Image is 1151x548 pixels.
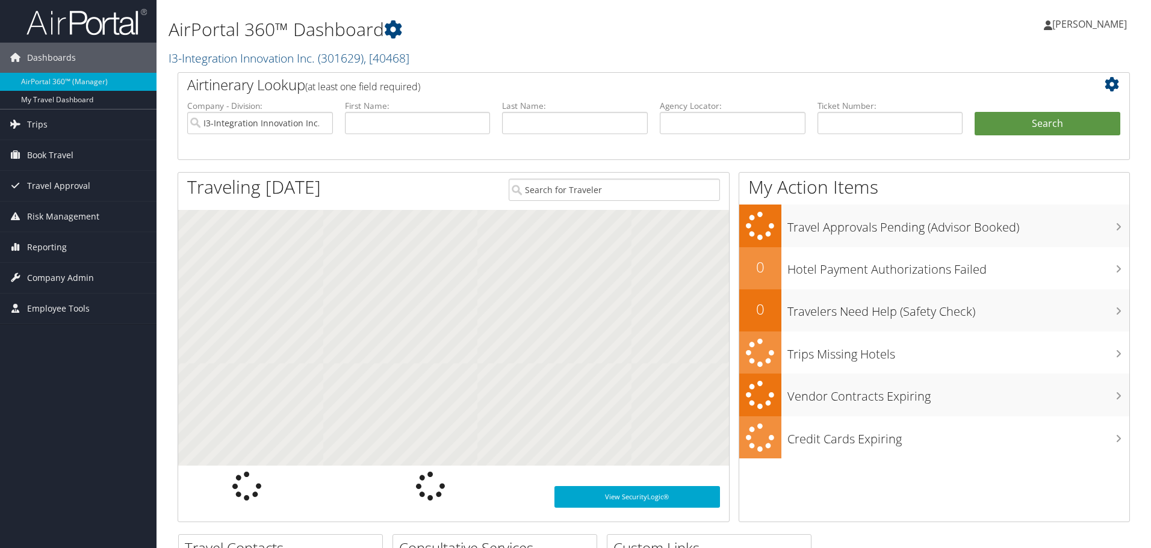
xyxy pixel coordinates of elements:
[27,140,73,170] span: Book Travel
[187,75,1041,95] h2: Airtinerary Lookup
[169,17,816,42] h1: AirPortal 360™ Dashboard
[27,202,99,232] span: Risk Management
[187,174,321,200] h1: Traveling [DATE]
[502,100,648,112] label: Last Name:
[27,294,90,324] span: Employee Tools
[739,247,1129,289] a: 0Hotel Payment Authorizations Failed
[739,416,1129,459] a: Credit Cards Expiring
[27,263,94,293] span: Company Admin
[554,486,720,508] a: View SecurityLogic®
[27,109,48,140] span: Trips
[787,213,1129,236] h3: Travel Approvals Pending (Advisor Booked)
[739,205,1129,247] a: Travel Approvals Pending (Advisor Booked)
[345,100,491,112] label: First Name:
[364,50,409,66] span: , [ 40468 ]
[27,232,67,262] span: Reporting
[27,171,90,201] span: Travel Approval
[509,179,720,201] input: Search for Traveler
[787,382,1129,405] h3: Vendor Contracts Expiring
[318,50,364,66] span: ( 301629 )
[739,174,1129,200] h1: My Action Items
[739,257,781,277] h2: 0
[739,289,1129,331] a: 0Travelers Need Help (Safety Check)
[187,100,333,112] label: Company - Division:
[787,297,1129,320] h3: Travelers Need Help (Safety Check)
[787,340,1129,363] h3: Trips Missing Hotels
[305,80,420,93] span: (at least one field required)
[1052,17,1127,31] span: [PERSON_NAME]
[1044,6,1139,42] a: [PERSON_NAME]
[169,50,409,66] a: I3-Integration Innovation Inc.
[739,299,781,319] h2: 0
[787,425,1129,448] h3: Credit Cards Expiring
[739,331,1129,374] a: Trips Missing Hotels
[660,100,805,112] label: Agency Locator:
[787,255,1129,278] h3: Hotel Payment Authorizations Failed
[975,112,1120,136] button: Search
[26,8,147,36] img: airportal-logo.png
[739,374,1129,416] a: Vendor Contracts Expiring
[817,100,963,112] label: Ticket Number:
[27,43,76,73] span: Dashboards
